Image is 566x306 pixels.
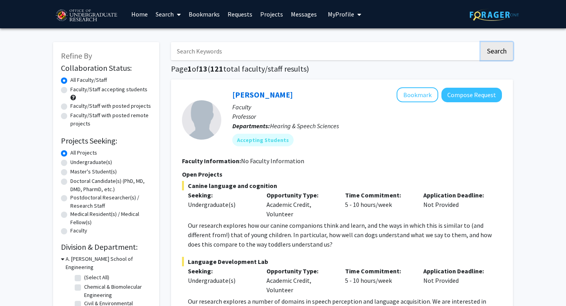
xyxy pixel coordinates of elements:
b: Faculty Information: [182,157,241,165]
a: [PERSON_NAME] [232,90,293,100]
a: Requests [224,0,256,28]
label: Faculty/Staff with posted remote projects [70,111,151,128]
a: Messages [287,0,321,28]
b: Departments: [232,122,270,130]
label: Faculty/Staff accepting students [70,85,147,94]
input: Search Keywords [171,42,480,60]
label: Master's Student(s) [70,168,117,176]
a: Projects [256,0,287,28]
p: Opportunity Type: [266,266,333,276]
iframe: Chat [6,271,33,300]
div: Not Provided [417,190,496,219]
label: Faculty/Staff with posted projects [70,102,151,110]
button: Compose Request to Rochelle Newman [441,88,502,102]
button: Add Rochelle Newman to Bookmarks [397,87,438,102]
p: Seeking: [188,190,255,200]
div: 5 - 10 hours/week [339,266,418,295]
h2: Collaboration Status: [61,63,151,73]
div: Academic Credit, Volunteer [261,266,339,295]
button: Search [481,42,513,60]
span: Refine By [61,51,92,61]
p: Application Deadline: [423,266,490,276]
h3: A. [PERSON_NAME] School of Engineering [66,255,151,271]
label: All Projects [70,149,97,157]
h1: Page of ( total faculty/staff results) [171,64,513,74]
a: Home [127,0,152,28]
label: Postdoctoral Researcher(s) / Research Staff [70,194,151,210]
mat-chip: Accepting Students [232,134,294,146]
p: Application Deadline: [423,190,490,200]
p: Professor [232,112,502,121]
label: All Faculty/Staff [70,76,107,84]
label: Undergraduate(s) [70,158,112,166]
label: Faculty [70,227,87,235]
label: Chemical & Biomolecular Engineering [84,283,149,299]
div: 5 - 10 hours/week [339,190,418,219]
label: (Select All) [84,273,109,282]
div: Undergraduate(s) [188,200,255,209]
a: Search [152,0,185,28]
h2: Projects Seeking: [61,136,151,146]
p: Faculty [232,102,502,112]
label: Doctoral Candidate(s) (PhD, MD, DMD, PharmD, etc.) [70,177,151,194]
span: My Profile [328,10,354,18]
div: Not Provided [417,266,496,295]
span: 1 [187,64,192,74]
p: Opportunity Type: [266,190,333,200]
h2: Division & Department: [61,242,151,252]
span: 13 [199,64,208,74]
span: Canine language and cognition [182,181,502,190]
label: Medical Resident(s) / Medical Fellow(s) [70,210,151,227]
span: 121 [210,64,223,74]
span: Language Development Lab [182,257,502,266]
span: No Faculty Information [241,157,304,165]
img: ForagerOne Logo [470,9,519,21]
img: University of Maryland Logo [53,6,119,26]
div: Undergraduate(s) [188,276,255,285]
div: Academic Credit, Volunteer [261,190,339,219]
p: Our research explores how our canine companions think and learn, and the ways in which this is si... [188,221,502,249]
p: Time Commitment: [345,266,412,276]
span: Hearing & Speech Sciences [270,122,339,130]
a: Bookmarks [185,0,224,28]
p: Seeking: [188,266,255,276]
p: Time Commitment: [345,190,412,200]
p: Open Projects [182,170,502,179]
